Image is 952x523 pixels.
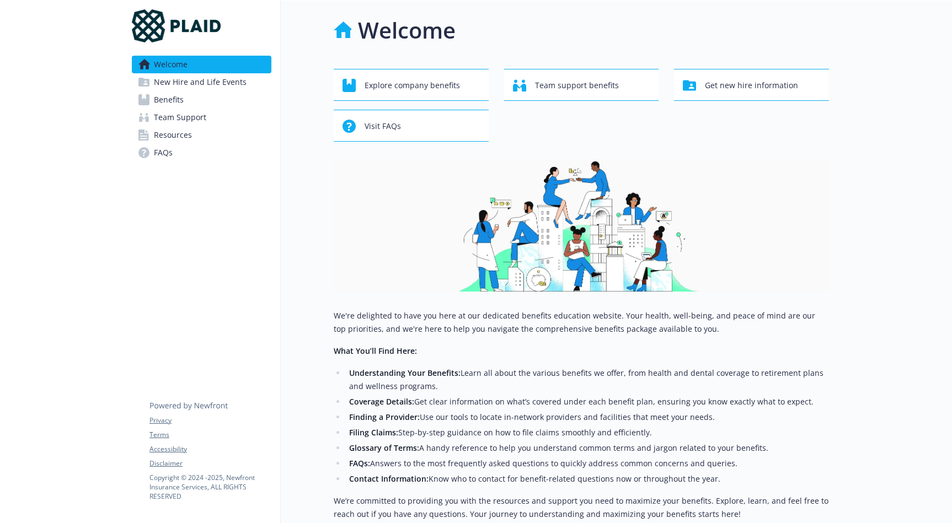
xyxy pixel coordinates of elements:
[154,109,206,126] span: Team Support
[346,472,829,486] li: Know who to contact for benefit-related questions now or throughout the year.
[365,116,401,137] span: Visit FAQs
[349,458,370,468] strong: FAQs:
[154,126,192,144] span: Resources
[346,395,829,408] li: Get clear information on what’s covered under each benefit plan, ensuring you know exactly what t...
[154,144,173,161] span: FAQs
[154,73,247,91] span: New Hire and Life Events
[149,430,271,440] a: Terms
[504,69,659,101] button: Team support benefits
[132,126,271,144] a: Resources
[132,144,271,161] a: FAQs
[349,427,398,438] strong: Filing Claims:
[349,396,414,407] strong: Coverage Details:
[154,56,188,73] span: Welcome
[346,441,829,455] li: A handy reference to help you understand common terms and jargon related to your benefits.
[346,366,829,393] li: Learn all about the various benefits we offer, from health and dental coverage to retirement plan...
[334,110,489,142] button: Visit FAQs
[349,473,429,484] strong: Contact Information:
[346,411,829,424] li: Use our tools to locate in-network providers and facilities that meet your needs.
[334,309,829,336] p: We're delighted to have you here at our dedicated benefits education website. Your health, well-b...
[132,56,271,73] a: Welcome
[149,416,271,425] a: Privacy
[349,443,419,453] strong: Glossary of Terms:
[346,457,829,470] li: Answers to the most frequently asked questions to quickly address common concerns and queries.
[349,412,420,422] strong: Finding a Provider:
[346,426,829,439] li: Step-by-step guidance on how to file claims smoothly and efficiently.
[705,75,798,96] span: Get new hire information
[365,75,460,96] span: Explore company benefits
[149,459,271,468] a: Disclaimer
[535,75,619,96] span: Team support benefits
[149,473,271,501] p: Copyright © 2024 - 2025 , Newfront Insurance Services, ALL RIGHTS RESERVED
[334,494,829,521] p: We’re committed to providing you with the resources and support you need to maximize your benefit...
[132,73,271,91] a: New Hire and Life Events
[674,69,829,101] button: Get new hire information
[132,109,271,126] a: Team Support
[334,346,417,356] strong: What You’ll Find Here:
[154,91,184,109] span: Benefits
[334,69,489,101] button: Explore company benefits
[132,91,271,109] a: Benefits
[334,159,829,292] img: overview page banner
[349,368,461,378] strong: Understanding Your Benefits:
[358,14,456,47] h1: Welcome
[149,444,271,454] a: Accessibility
